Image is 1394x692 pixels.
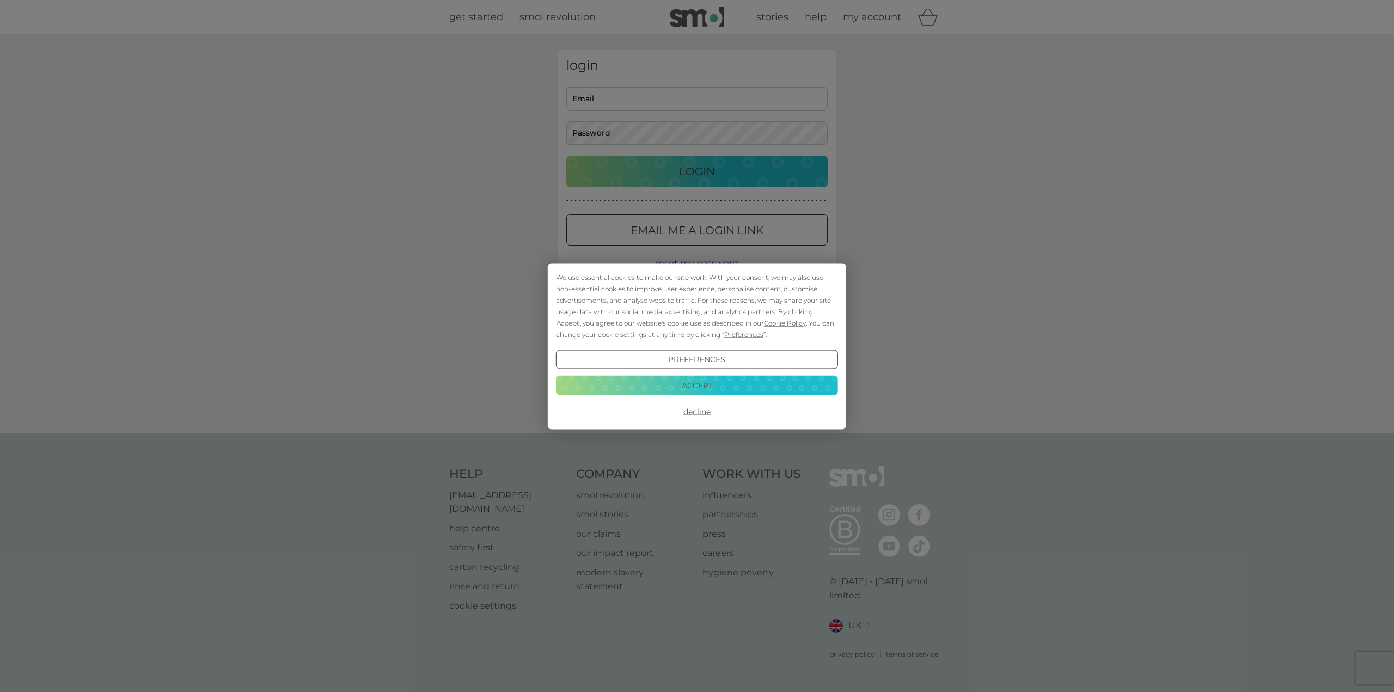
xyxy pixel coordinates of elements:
button: Decline [556,402,838,421]
button: Preferences [556,350,838,369]
span: Preferences [724,330,763,338]
button: Accept [556,376,838,395]
div: We use essential cookies to make our site work. With your consent, we may also use non-essential ... [556,271,838,340]
span: Cookie Policy [764,319,806,327]
div: Cookie Consent Prompt [548,263,846,429]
